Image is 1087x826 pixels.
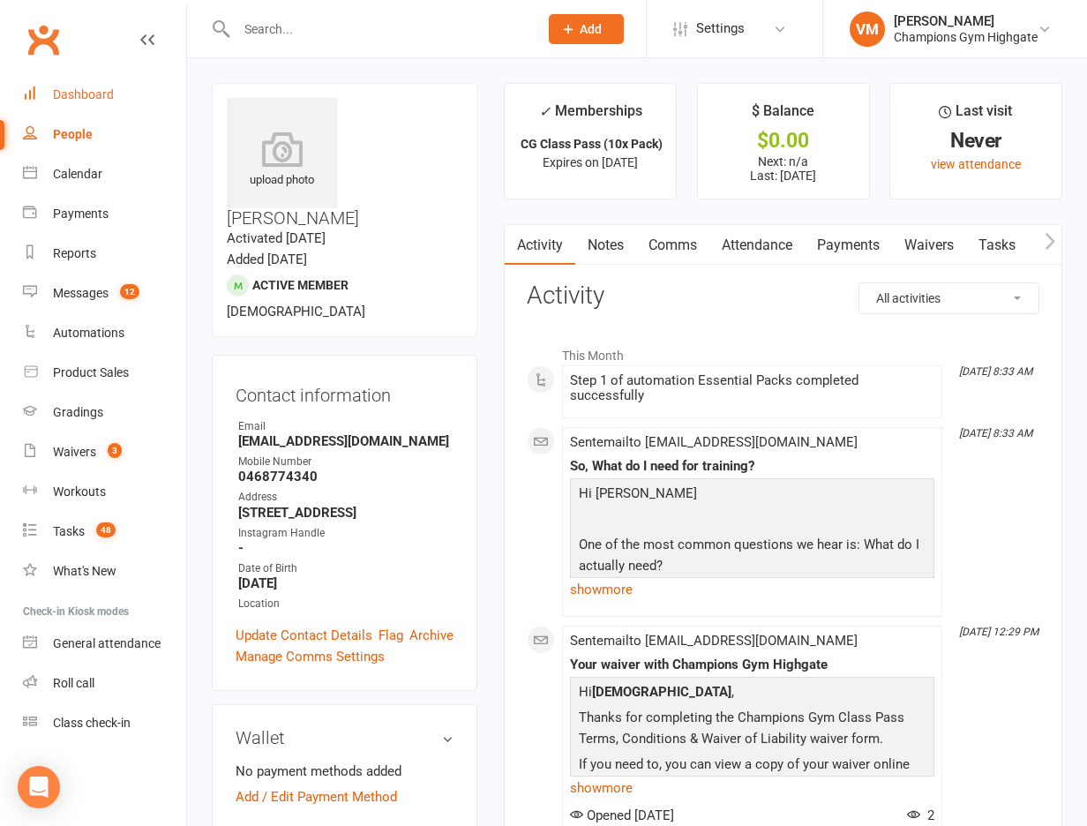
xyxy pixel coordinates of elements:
a: Tasks [966,225,1028,266]
a: Calendar [23,154,186,194]
div: People [53,127,93,141]
a: show more [570,577,934,602]
a: Attendance [709,225,805,266]
span: 48 [96,522,116,537]
p: Next: n/a Last: [DATE] [714,154,853,183]
p: If you need to, you can view a copy of your waiver online any time using the link below: [574,754,930,800]
a: Update Contact Details [236,625,372,646]
div: upload photo [227,131,337,190]
div: VM [850,11,885,47]
time: Added [DATE] [227,252,307,267]
div: Step 1 of automation Essential Packs completed successfully [570,373,934,403]
strong: - [238,540,454,556]
p: Hi [PERSON_NAME] [574,483,930,508]
time: Activated [DATE] [227,230,326,246]
a: Waivers [892,225,966,266]
div: $0.00 [714,131,853,150]
a: Waivers 3 [23,432,186,472]
strong: [STREET_ADDRESS] [238,505,454,521]
span: Opened [DATE] [570,807,674,823]
h3: Wallet [236,728,454,747]
a: Comms [636,225,709,266]
a: Reports [23,234,186,274]
input: Search... [231,17,526,41]
strong: CG Class Pass (10x Pack) [521,137,663,151]
div: Champions Gym Highgate [894,29,1038,45]
span: Settings [696,9,745,49]
a: Class kiosk mode [23,703,186,743]
div: Memberships [539,100,642,132]
div: What's New [53,564,116,578]
button: Add [549,14,624,44]
i: ✓ [539,103,551,120]
h3: Contact information [236,379,454,405]
div: Workouts [53,484,106,499]
div: Reports [53,246,96,260]
span: 12 [120,284,139,299]
h3: [PERSON_NAME] [227,98,462,228]
a: Tasks 48 [23,512,186,552]
div: Class check-in [53,716,131,730]
strong: [DATE] [238,575,454,591]
div: Roll call [53,676,94,690]
div: $ Balance [752,100,814,131]
a: Roll call [23,664,186,703]
a: Dashboard [23,75,186,115]
div: So, What do I need for training? [570,459,934,474]
p: Hi , [574,681,930,707]
a: What's New [23,552,186,591]
a: Messages 12 [23,274,186,313]
strong: 0468774340 [238,469,454,484]
i: [DATE] 8:33 AM [959,365,1032,378]
a: view attendance [931,157,1021,171]
p: One of the most common questions we hear is: What do I actually need? [574,534,930,581]
strong: [DEMOGRAPHIC_DATA] [592,684,731,700]
a: People [23,115,186,154]
div: Mobile Number [238,454,454,470]
div: General attendance [53,636,161,650]
a: Notes [575,225,636,266]
span: 3 [108,443,122,458]
a: General attendance kiosk mode [23,624,186,664]
span: Sent email to [EMAIL_ADDRESS][DOMAIN_NAME] [570,434,858,450]
a: Automations [23,313,186,353]
div: Your waiver with Champions Gym Highgate [570,657,934,672]
div: Waivers [53,445,96,459]
a: Payments [805,225,892,266]
a: show more [570,776,934,800]
div: Email [238,418,454,435]
div: Automations [53,326,124,340]
a: Manage Comms Settings [236,646,385,667]
div: Last visit [939,100,1012,131]
div: Tasks [53,524,85,538]
a: Archive [409,625,454,646]
a: Flag [379,625,403,646]
span: [DEMOGRAPHIC_DATA] [227,304,365,319]
div: Location [238,596,454,612]
div: Gradings [53,405,103,419]
span: Expires on [DATE] [543,155,638,169]
div: Address [238,489,454,506]
li: This Month [527,337,1039,365]
div: Payments [53,206,109,221]
div: Messages [53,286,109,300]
div: Date of Birth [238,560,454,577]
span: Active member [252,278,349,292]
a: Product Sales [23,353,186,393]
div: Open Intercom Messenger [18,766,60,808]
h3: Activity [527,282,1039,310]
i: [DATE] 12:29 PM [959,626,1038,638]
span: Add [580,22,602,36]
a: Clubworx [21,18,65,62]
span: Sent email to [EMAIL_ADDRESS][DOMAIN_NAME] [570,633,858,649]
div: Calendar [53,167,102,181]
span: 2 [907,807,934,823]
strong: [EMAIL_ADDRESS][DOMAIN_NAME] [238,433,454,449]
i: [DATE] 8:33 AM [959,427,1032,439]
a: Gradings [23,393,186,432]
a: Workouts [23,472,186,512]
div: Dashboard [53,87,114,101]
div: Instagram Handle [238,525,454,542]
div: [PERSON_NAME] [894,13,1038,29]
a: Activity [505,225,575,266]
